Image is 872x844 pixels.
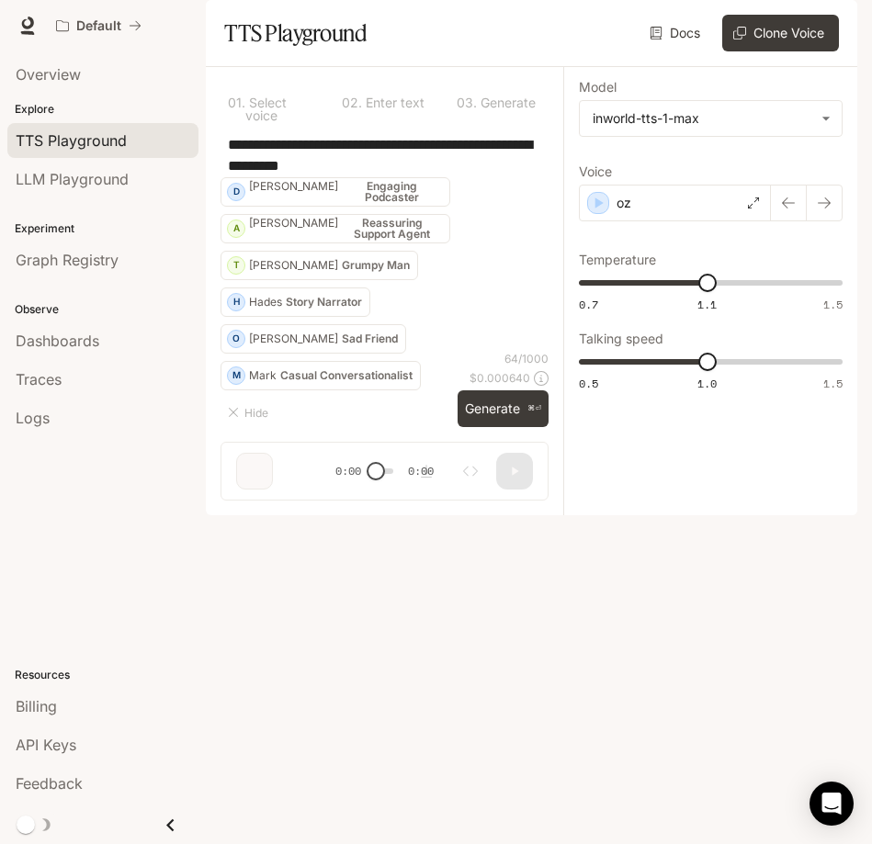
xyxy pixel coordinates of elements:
[458,390,549,428] button: Generate⌘⏎
[228,361,244,390] div: M
[823,297,843,312] span: 1.5
[228,324,244,354] div: O
[286,297,362,308] p: Story Narrator
[249,218,338,229] p: [PERSON_NAME]
[697,297,717,312] span: 1.1
[228,96,245,122] p: 0 1 .
[228,251,244,280] div: T
[810,782,854,826] div: Open Intercom Messenger
[579,332,663,345] p: Talking speed
[249,370,277,381] p: Mark
[221,398,279,427] button: Hide
[477,96,536,109] p: Generate
[362,96,425,109] p: Enter text
[579,81,617,94] p: Model
[527,403,541,414] p: ⌘⏎
[823,376,843,391] span: 1.5
[228,177,244,207] div: D
[221,214,450,243] button: A[PERSON_NAME]Reassuring Support Agent
[221,324,406,354] button: O[PERSON_NAME]Sad Friend
[579,165,612,178] p: Voice
[48,7,150,44] button: All workspaces
[579,297,598,312] span: 0.7
[342,260,410,271] p: Grumpy Man
[342,218,442,240] p: Reassuring Support Agent
[646,15,708,51] a: Docs
[697,376,717,391] span: 1.0
[457,96,477,109] p: 0 3 .
[579,376,598,391] span: 0.5
[224,15,367,51] h1: TTS Playground
[342,333,398,344] p: Sad Friend
[228,287,244,317] div: H
[249,297,282,308] p: Hades
[593,109,812,128] div: inworld-tts-1-max
[249,333,338,344] p: [PERSON_NAME]
[228,214,244,243] div: A
[221,251,418,280] button: T[PERSON_NAME]Grumpy Man
[342,181,442,203] p: Engaging Podcaster
[221,287,370,317] button: HHadesStory Narrator
[249,260,338,271] p: [PERSON_NAME]
[617,194,631,212] p: oz
[245,96,312,122] p: Select voice
[280,370,413,381] p: Casual Conversationalist
[221,361,421,390] button: MMarkCasual Conversationalist
[579,253,656,266] p: Temperature
[580,101,842,136] div: inworld-tts-1-max
[221,177,450,207] button: D[PERSON_NAME]Engaging Podcaster
[722,15,839,51] button: Clone Voice
[76,18,121,34] p: Default
[249,181,338,192] p: [PERSON_NAME]
[342,96,362,109] p: 0 2 .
